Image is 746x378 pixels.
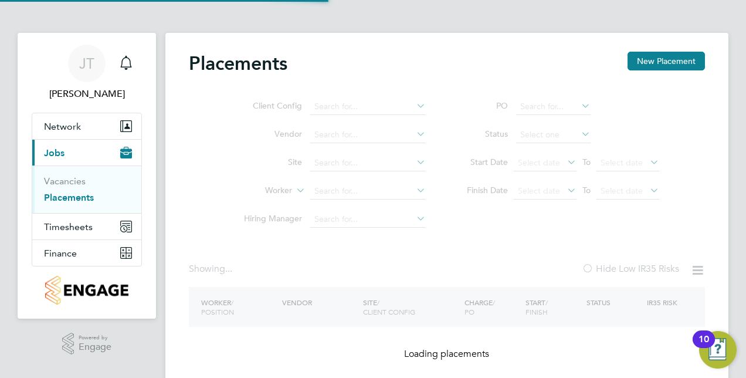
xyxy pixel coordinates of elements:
span: Jake Thomas [32,87,142,101]
label: Hide Low IR35 Risks [582,263,679,275]
div: 10 [698,339,709,355]
a: Placements [44,192,94,203]
a: JT[PERSON_NAME] [32,45,142,101]
span: Timesheets [44,221,93,232]
span: Finance [44,248,77,259]
button: Jobs [32,140,141,166]
button: Timesheets [32,214,141,239]
h2: Placements [189,52,287,75]
button: Finance [32,240,141,266]
span: Engage [79,342,111,352]
span: Network [44,121,81,132]
img: countryside-properties-logo-retina.png [45,276,128,305]
button: Open Resource Center, 10 new notifications [699,331,737,369]
span: Powered by [79,333,111,343]
nav: Main navigation [18,33,156,319]
span: JT [79,56,94,71]
a: Powered byEngage [62,333,112,355]
button: New Placement [628,52,705,70]
div: Jobs [32,166,141,213]
span: Jobs [44,147,65,158]
span: ... [225,263,232,275]
div: Showing [189,263,235,275]
button: Network [32,113,141,139]
a: Go to home page [32,276,142,305]
a: Vacancies [44,176,86,187]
